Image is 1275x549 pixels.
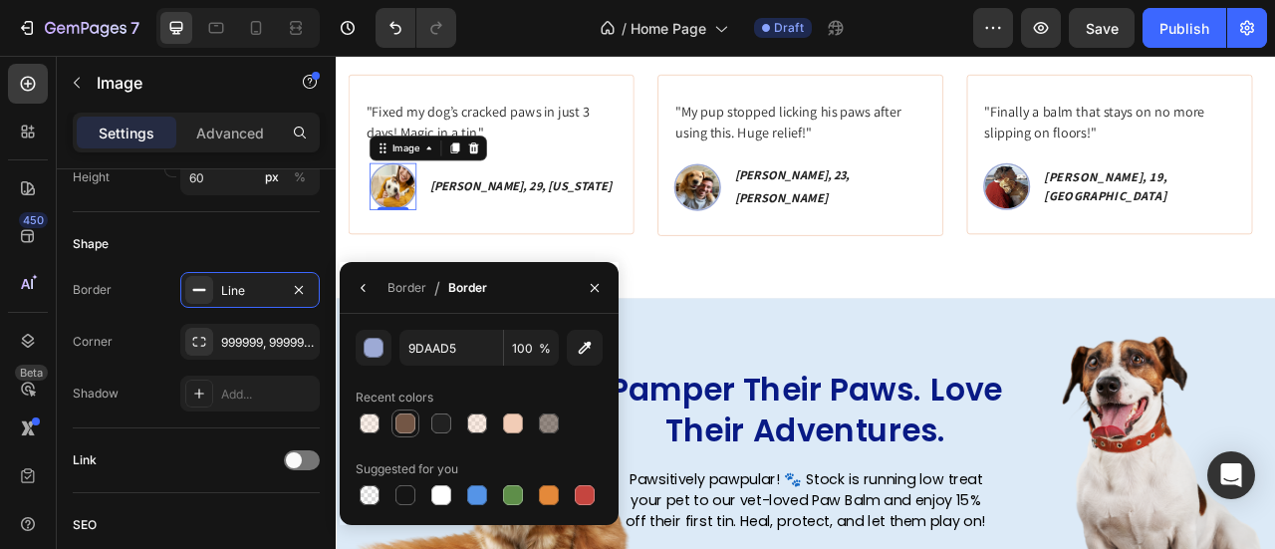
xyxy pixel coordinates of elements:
p: 7 [130,16,139,40]
button: 7 [8,8,148,48]
div: Open Intercom Messenger [1207,451,1255,499]
div: Border [73,281,112,299]
p: Advanced [196,123,264,143]
div: Border [448,279,487,297]
div: Beta [15,365,48,381]
span: Save [1086,20,1119,37]
p: "My pup stopped licking his paws after using this. Huge relief!" [431,56,749,110]
div: Link [73,451,97,469]
div: Shadow [73,385,119,403]
strong: [PERSON_NAME], 23, [PERSON_NAME] [507,140,653,190]
span: / [622,18,627,39]
button: Publish [1143,8,1226,48]
h2: Pamper Their Paws. Love Their Adventures. [329,399,867,502]
input: px% [180,159,320,195]
div: Line [221,282,279,300]
div: Undo/Redo [376,8,456,48]
div: 450 [19,212,48,228]
input: Eg: FFFFFF [399,330,503,366]
div: px [265,168,279,186]
span: Draft [774,19,804,37]
div: Add... [221,386,315,404]
img: Alt Image [429,137,489,196]
span: % [539,340,551,358]
div: Publish [1159,18,1209,39]
div: Recent colors [356,389,433,407]
div: % [294,168,306,186]
iframe: Design area [336,56,1275,549]
div: 999999, 999999, 999999, 999999 [221,334,315,352]
p: "Finally a balm that stays on no more slipping on floors!" [825,56,1143,110]
label: Height [73,168,110,186]
img: Alt Image [823,136,883,195]
p: Settings [99,123,154,143]
div: Corner [73,333,113,351]
button: px [288,165,312,189]
button: % [260,165,284,189]
div: Shape [73,235,109,253]
button: Save [1069,8,1135,48]
div: Suggested for you [356,460,458,478]
p: Image [97,71,266,95]
span: / [434,276,440,300]
strong: [PERSON_NAME], 19, [GEOGRAPHIC_DATA] [900,142,1058,187]
div: Border [387,279,426,297]
span: Home Page [631,18,706,39]
div: SEO [73,516,97,534]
